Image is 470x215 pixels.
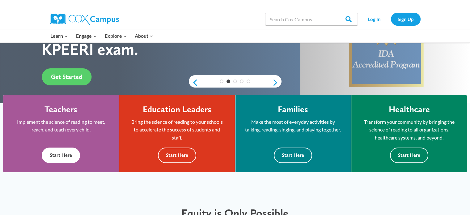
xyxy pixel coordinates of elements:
[189,76,282,89] div: content slider buttons
[272,79,282,86] a: next
[47,29,72,42] button: Child menu of Learn
[12,118,109,134] p: Implement the science of reading to meet, reach, and teach every child.
[265,13,358,25] input: Search Cox Campus
[119,95,235,172] a: Education Leaders Bring the science of reading to your schools to accelerate the success of stude...
[245,118,341,134] p: Make the most of everyday activities by talking, reading, singing, and playing together.
[391,13,421,25] a: Sign Up
[3,95,119,172] a: Teachers Implement the science of reading to meet, reach, and teach every child. Start Here
[361,13,421,25] nav: Secondary Navigation
[101,29,131,42] button: Child menu of Explore
[227,80,230,83] a: 2
[233,80,237,83] a: 3
[131,29,157,42] button: Child menu of About
[388,104,430,115] h4: Healthcare
[235,95,351,172] a: Families Make the most of everyday activities by talking, reading, singing, and playing together....
[51,73,82,80] span: Get Started
[42,148,80,163] button: Start Here
[274,148,312,163] button: Start Here
[278,104,308,115] h4: Families
[42,68,91,85] a: Get Started
[220,80,223,83] a: 1
[240,80,243,83] a: 4
[72,29,101,42] button: Child menu of Engage
[247,80,250,83] a: 5
[189,79,198,86] a: previous
[129,118,225,142] p: Bring the science of reading to your schools to accelerate the success of students and staff.
[361,118,458,142] p: Transform your community by bringing the science of reading to all organizations, healthcare syst...
[351,95,467,172] a: Healthcare Transform your community by bringing the science of reading to all organizations, heal...
[158,148,196,163] button: Start Here
[44,104,77,115] h4: Teachers
[50,14,119,25] img: Cox Campus
[143,104,211,115] h4: Education Leaders
[47,29,157,42] nav: Primary Navigation
[361,13,388,25] a: Log In
[390,148,428,163] button: Start Here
